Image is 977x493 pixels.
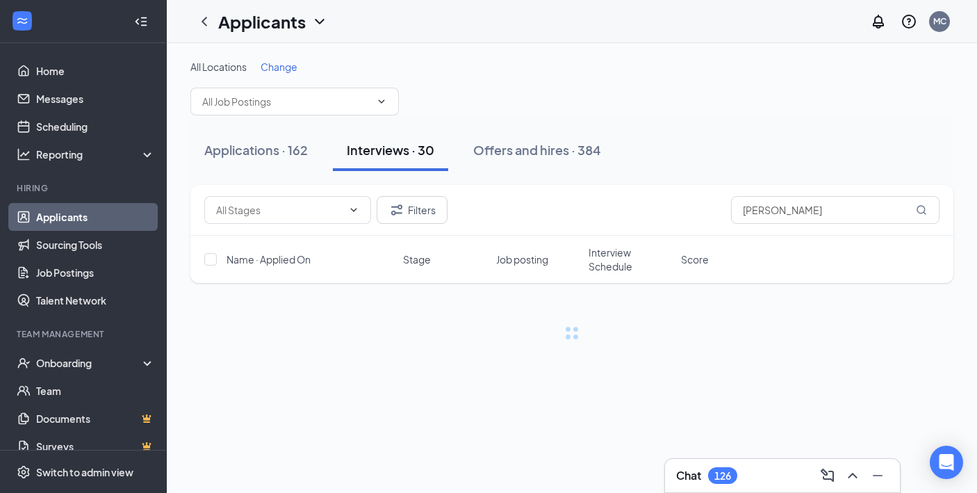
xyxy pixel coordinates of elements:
svg: ChevronUp [844,467,861,484]
span: Interview Schedule [589,245,673,273]
svg: MagnifyingGlass [916,204,927,216]
div: Offers and hires · 384 [473,141,601,159]
svg: WorkstreamLogo [15,14,29,28]
span: Change [261,60,297,73]
span: All Locations [190,60,247,73]
svg: Analysis [17,147,31,161]
a: Applicants [36,203,155,231]
a: Home [36,57,155,85]
div: Hiring [17,182,152,194]
input: All Stages [216,202,343,218]
svg: QuestionInfo [901,13,917,30]
input: All Job Postings [202,94,370,109]
div: MC [933,15,946,27]
svg: Notifications [870,13,887,30]
h1: Applicants [218,10,306,33]
div: Team Management [17,328,152,340]
div: Onboarding [36,356,143,370]
a: DocumentsCrown [36,405,155,433]
svg: Minimize [869,467,886,484]
button: Minimize [867,464,889,487]
svg: ChevronLeft [196,13,213,30]
svg: Filter [388,202,405,218]
h3: Chat [676,468,701,483]
svg: Settings [17,465,31,479]
svg: Collapse [134,15,148,29]
a: Talent Network [36,286,155,314]
div: Switch to admin view [36,465,133,479]
svg: ChevronDown [348,204,359,216]
svg: ChevronDown [376,96,387,107]
div: Interviews · 30 [347,141,434,159]
button: ComposeMessage [816,464,839,487]
div: Open Intercom Messenger [930,446,963,479]
a: Messages [36,85,155,113]
span: Stage [403,252,431,266]
svg: ComposeMessage [819,467,836,484]
div: Reporting [36,147,156,161]
span: Job posting [496,252,548,266]
a: Job Postings [36,259,155,286]
a: Team [36,377,155,405]
span: Name · Applied On [227,252,311,266]
div: 126 [714,470,731,482]
input: Search in interviews [731,196,939,224]
svg: UserCheck [17,356,31,370]
button: Filter Filters [377,196,448,224]
div: Applications · 162 [204,141,308,159]
a: Sourcing Tools [36,231,155,259]
a: Scheduling [36,113,155,140]
button: ChevronUp [841,464,864,487]
a: SurveysCrown [36,433,155,460]
span: Score [681,252,709,266]
svg: ChevronDown [311,13,328,30]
